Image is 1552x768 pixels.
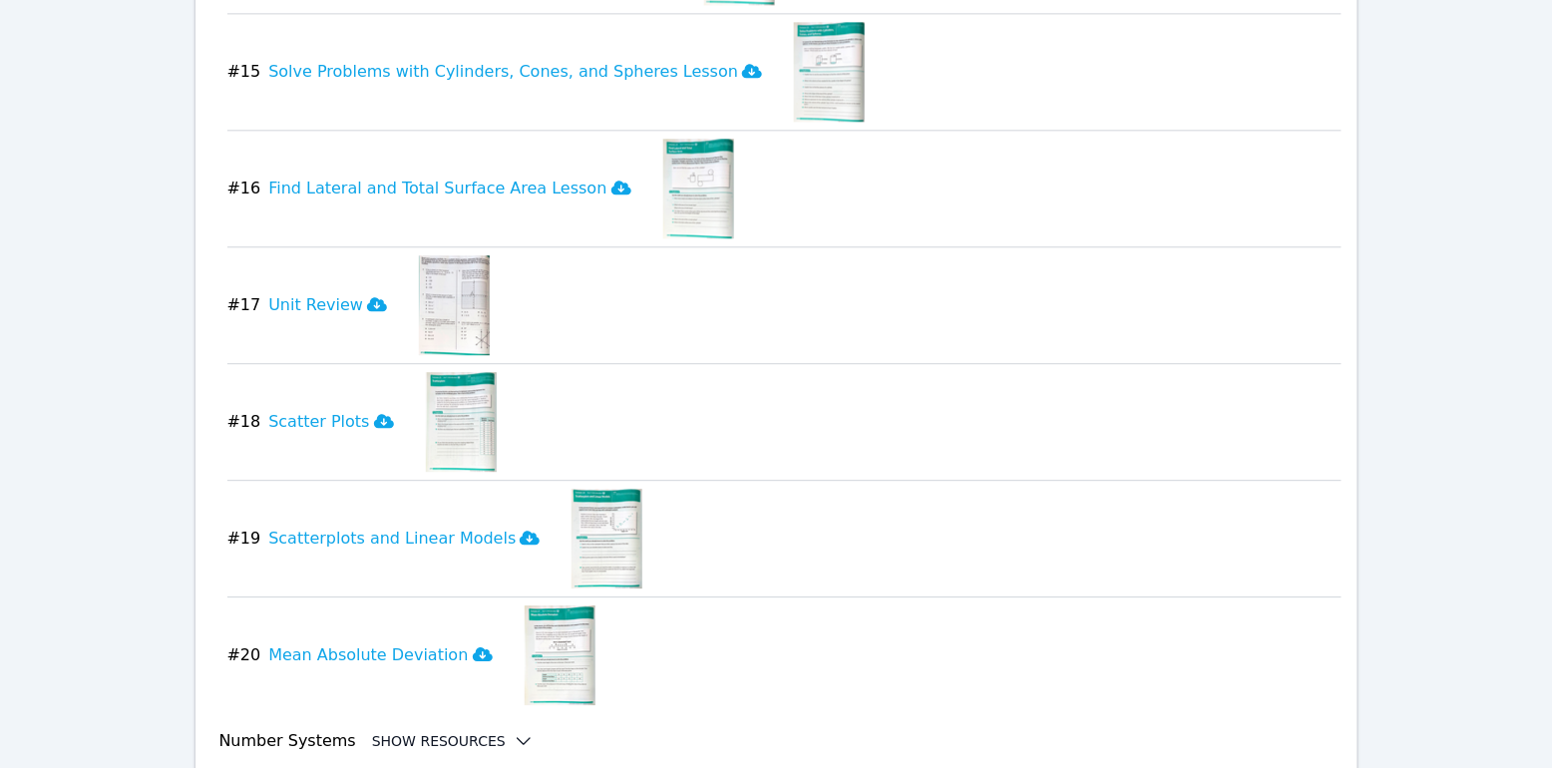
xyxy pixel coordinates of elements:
span: # 18 [227,410,261,434]
h3: Find Lateral and Total Surface Area Lesson [268,177,630,200]
button: #17Unit Review [227,255,404,355]
button: #15Solve Problems with Cylinders, Cones, and Spheres Lesson [227,22,779,122]
span: # 15 [227,60,261,84]
button: #18Scatter Plots [227,372,410,472]
img: Mean Absolute Deviation [525,605,595,705]
img: Find Lateral and Total Surface Area Lesson [663,139,734,238]
h3: Unit Review [268,293,387,317]
button: Show Resources [372,731,534,751]
h3: Scatter Plots [268,410,393,434]
h3: Solve Problems with Cylinders, Cones, and Spheres Lesson [268,60,762,84]
h3: Scatterplots and Linear Models [268,527,540,551]
span: # 17 [227,293,261,317]
span: # 19 [227,527,261,551]
span: # 20 [227,643,261,667]
img: Scatter Plots [426,372,497,472]
img: Scatterplots and Linear Models [572,489,642,588]
h3: Number Systems [219,729,356,753]
button: #16Find Lateral and Total Surface Area Lesson [227,139,647,238]
img: Solve Problems with Cylinders, Cones, and Spheres Lesson [794,22,865,122]
span: # 16 [227,177,261,200]
img: Unit Review [419,255,490,355]
h3: Mean Absolute Deviation [268,643,492,667]
button: #20Mean Absolute Deviation [227,605,509,705]
button: #19Scatterplots and Linear Models [227,489,557,588]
